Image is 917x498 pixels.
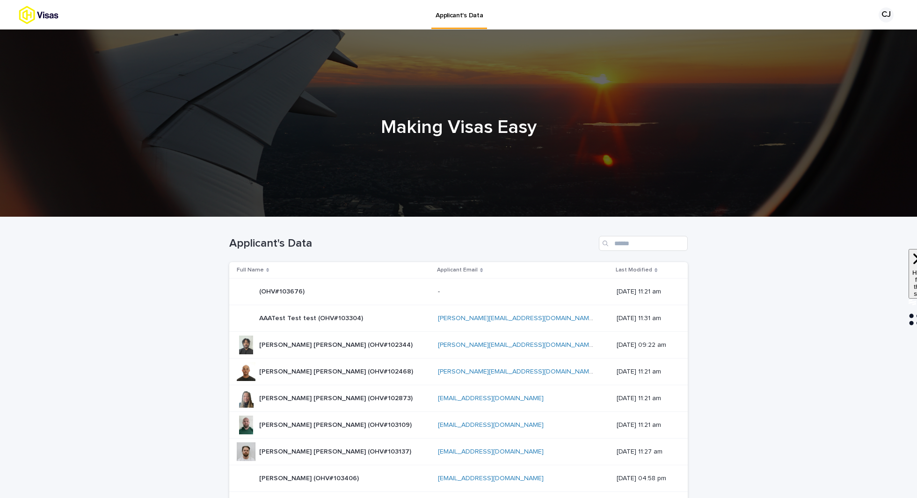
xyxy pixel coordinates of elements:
p: [PERSON_NAME] (OHV#103406) [259,473,361,483]
a: [EMAIL_ADDRESS][DOMAIN_NAME] [438,475,544,482]
a: [PERSON_NAME][EMAIL_ADDRESS][DOMAIN_NAME] [438,368,595,375]
tr: AAATest Test test (OHV#103304)AAATest Test test (OHV#103304) [PERSON_NAME][EMAIL_ADDRESS][DOMAIN_... [229,305,688,332]
p: [DATE] 11:31 am [617,315,673,322]
a: [PERSON_NAME][EMAIL_ADDRESS][DOMAIN_NAME] [438,315,595,322]
p: (OHV#103676) [259,286,306,296]
input: Search [599,236,688,251]
p: [DATE] 09:22 am [617,341,673,349]
div: CJ [879,7,894,22]
a: [PERSON_NAME][EMAIL_ADDRESS][DOMAIN_NAME] [438,342,595,348]
p: Applicant Email [437,265,478,275]
tr: [PERSON_NAME] [PERSON_NAME] (OHV#102344)[PERSON_NAME] [PERSON_NAME] (OHV#102344) [PERSON_NAME][EM... [229,332,688,359]
p: Full Name [237,265,264,275]
p: [DATE] 11:21 am [617,288,673,296]
tr: [PERSON_NAME] (OHV#103406)[PERSON_NAME] (OHV#103406) [EMAIL_ADDRESS][DOMAIN_NAME] [DATE] 04:58 pm [229,465,688,492]
p: [PERSON_NAME] [PERSON_NAME] (OHV#103109) [259,419,414,429]
tr: [PERSON_NAME] [PERSON_NAME] (OHV#103137)[PERSON_NAME] [PERSON_NAME] (OHV#103137) [EMAIL_ADDRESS][... [229,439,688,465]
tr: [PERSON_NAME] [PERSON_NAME] (OHV#102468)[PERSON_NAME] [PERSON_NAME] (OHV#102468) [PERSON_NAME][EM... [229,359,688,385]
tr: [PERSON_NAME] [PERSON_NAME] (OHV#103109)[PERSON_NAME] [PERSON_NAME] (OHV#103109) [EMAIL_ADDRESS][... [229,412,688,439]
p: [DATE] 11:21 am [617,368,673,376]
a: [EMAIL_ADDRESS][DOMAIN_NAME] [438,422,544,428]
p: [DATE] 04:58 pm [617,475,673,483]
p: AAATest Test test (OHV#103304) [259,313,365,322]
p: [DATE] 11:21 am [617,395,673,403]
tr: (OHV#103676)(OHV#103676) -- [DATE] 11:21 am [229,278,688,305]
a: [EMAIL_ADDRESS][DOMAIN_NAME] [438,395,544,402]
a: [EMAIL_ADDRESS][DOMAIN_NAME] [438,448,544,455]
p: Aaron Nyameke Leroy Alexander Edwards-Mavinga (OHV#102468) [259,366,415,376]
h1: Making Visas Easy [229,116,688,139]
tr: [PERSON_NAME] [PERSON_NAME] (OHV#102873)[PERSON_NAME] [PERSON_NAME] (OHV#102873) [EMAIL_ADDRESS][... [229,385,688,412]
p: [DATE] 11:27 am [617,448,673,456]
h1: Applicant's Data [229,237,595,250]
img: tx8HrbJQv2PFQx4TXEq5 [19,6,92,24]
p: [PERSON_NAME] [PERSON_NAME] (OHV#103137) [259,446,413,456]
p: - [438,286,442,296]
p: [PERSON_NAME] [PERSON_NAME] (OHV#102873) [259,393,415,403]
p: [PERSON_NAME] [PERSON_NAME] (OHV#102344) [259,339,415,349]
p: Last Modified [616,265,652,275]
p: [DATE] 11:21 am [617,421,673,429]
